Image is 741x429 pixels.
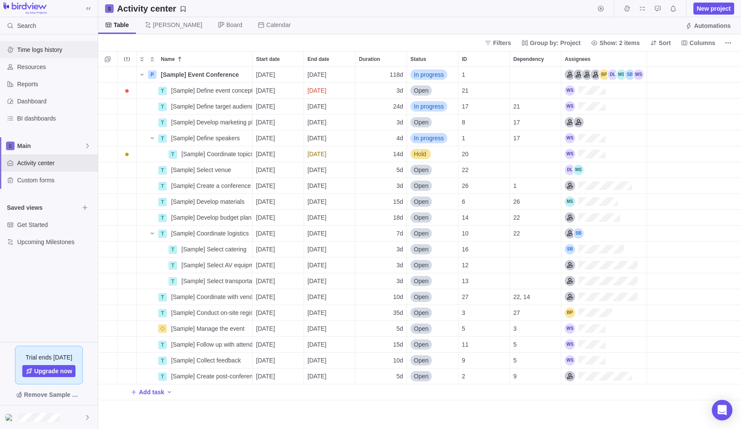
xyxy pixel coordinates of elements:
[137,257,253,273] div: Name
[117,305,137,321] div: Trouble indication
[304,67,355,83] div: End date
[510,83,561,99] div: Dependency
[565,69,575,80] div: Event Manager
[304,162,355,178] div: End date
[458,178,510,194] div: ID
[158,103,167,111] div: T
[17,238,94,246] span: Upcoming Milestones
[304,257,355,273] div: End date
[355,289,407,305] div: Duration
[158,118,167,127] div: T
[304,130,355,146] div: End date
[117,115,137,130] div: Trouble indication
[355,210,407,226] div: Duration
[117,3,176,15] h2: Activity center
[253,67,304,83] div: Start date
[253,178,304,194] div: Start date
[355,226,407,242] div: Duration
[682,20,734,32] span: Automations
[407,226,458,242] div: Status
[407,305,458,321] div: Status
[407,242,458,257] div: Status
[621,6,633,13] a: Time logs
[582,69,592,80] div: Marketing Manager
[359,55,380,63] span: Duration
[17,63,94,71] span: Resources
[561,146,647,162] div: Assignees
[253,146,304,162] div: Start date
[17,114,94,123] span: BI dashboards
[712,400,732,420] div: Open Intercom Messenger
[304,305,355,321] div: End date
[98,384,741,400] div: Add New
[407,115,458,130] div: Status
[17,176,94,184] span: Custom forms
[510,210,561,226] div: Dependency
[158,166,167,175] div: T
[621,3,633,15] span: Time logs
[256,55,280,63] span: Start date
[253,162,304,178] div: Start date
[355,353,407,369] div: Duration
[158,214,167,222] div: T
[137,369,253,384] div: Name
[117,273,137,289] div: Trouble indication
[253,115,304,130] div: Start date
[137,353,253,369] div: Name
[652,3,664,15] span: Approval requests
[253,289,304,305] div: Start date
[137,130,253,146] div: Name
[407,67,458,82] div: In progress
[256,86,275,95] span: [DATE]
[137,337,253,353] div: Name
[304,146,355,162] div: End date
[561,226,647,242] div: Assignees
[117,353,137,369] div: Trouble indication
[253,83,304,99] div: Start date
[102,53,114,65] span: Selection mode
[595,3,607,15] span: Start timer
[697,4,731,13] span: New project
[561,273,647,289] div: Assignees
[510,67,561,83] div: Dependency
[510,162,561,178] div: Dependency
[5,414,15,421] img: Show
[24,390,82,400] span: Remove Sample Data
[253,257,304,273] div: Start date
[304,369,355,384] div: End date
[458,369,510,384] div: ID
[304,210,355,226] div: End date
[561,83,647,99] div: Assignees
[117,226,137,242] div: Trouble indication
[137,83,253,99] div: Name
[355,305,407,321] div: Duration
[226,21,242,29] span: Board
[117,257,137,273] div: Trouble indication
[410,55,426,63] span: Status
[253,130,304,146] div: Start date
[253,337,304,353] div: Start date
[304,321,355,337] div: End date
[117,99,137,115] div: Trouble indication
[510,273,561,289] div: Dependency
[647,37,674,49] span: Sort
[518,37,584,49] span: Group by: Project
[414,70,444,79] span: In progress
[161,55,175,63] span: Name
[137,162,253,178] div: Name
[117,146,137,162] div: Trouble indication
[117,321,137,337] div: Trouble indication
[158,87,167,95] div: T
[117,67,137,83] div: Trouble indication
[137,146,253,162] div: Name
[117,130,137,146] div: Trouble indication
[667,3,679,15] span: Notifications
[171,86,252,95] span: [Sample] Define event concept
[407,321,458,337] div: Status
[561,51,647,66] div: Assignees
[253,353,304,369] div: Start date
[304,83,355,99] div: End date
[510,353,561,369] div: Dependency
[355,162,407,178] div: Duration
[137,178,253,194] div: Name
